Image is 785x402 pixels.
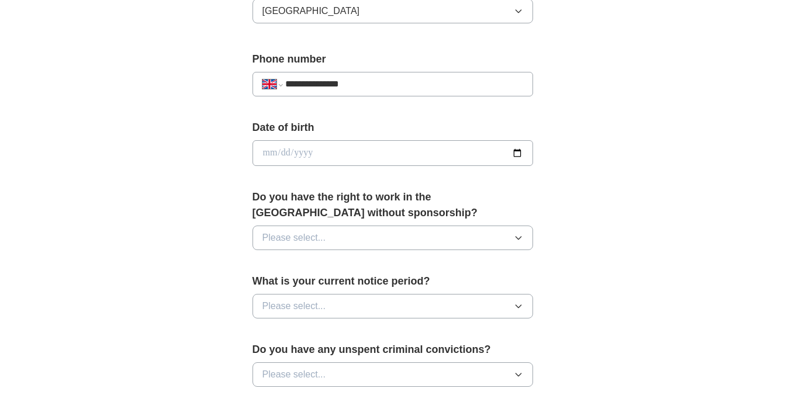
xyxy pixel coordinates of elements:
[253,226,533,250] button: Please select...
[253,51,533,67] label: Phone number
[253,342,533,358] label: Do you have any unspent criminal convictions?
[253,120,533,136] label: Date of birth
[253,273,533,289] label: What is your current notice period?
[253,294,533,318] button: Please select...
[262,4,360,18] span: [GEOGRAPHIC_DATA]
[262,299,326,313] span: Please select...
[262,231,326,245] span: Please select...
[253,362,533,387] button: Please select...
[253,189,533,221] label: Do you have the right to work in the [GEOGRAPHIC_DATA] without sponsorship?
[262,368,326,382] span: Please select...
